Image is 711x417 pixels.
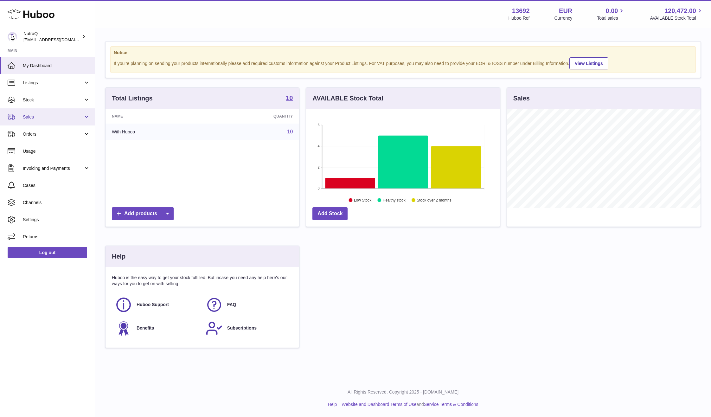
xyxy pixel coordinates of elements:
a: Log out [8,247,87,258]
text: 2 [318,165,320,169]
td: With Huboo [106,124,208,140]
strong: EUR [559,7,572,15]
div: If you're planning on sending your products internationally please add required customs informati... [114,56,692,69]
span: 120,472.00 [664,7,696,15]
text: 6 [318,123,320,127]
a: Service Terms & Conditions [424,402,478,407]
th: Quantity [208,109,299,124]
img: log@nutraq.com [8,32,17,42]
span: Usage [23,148,90,154]
a: 120,472.00 AVAILABLE Stock Total [650,7,703,21]
div: NutraQ [23,31,80,43]
span: Listings [23,80,83,86]
span: Cases [23,183,90,189]
a: Benefits [115,320,199,337]
span: Benefits [137,325,154,331]
div: Currency [554,15,573,21]
h3: Help [112,252,125,261]
span: 0.00 [606,7,618,15]
span: My Dashboard [23,63,90,69]
span: Total sales [597,15,625,21]
li: and [339,401,478,407]
span: Subscriptions [227,325,257,331]
a: Huboo Support [115,296,199,313]
h3: Sales [513,94,530,103]
a: 10 [286,95,293,102]
h3: Total Listings [112,94,153,103]
text: Healthy stock [383,198,406,202]
a: View Listings [569,57,608,69]
span: [EMAIL_ADDRESS][DOMAIN_NAME] [23,37,93,42]
span: Stock [23,97,83,103]
a: 0.00 Total sales [597,7,625,21]
a: FAQ [206,296,290,313]
text: 0 [318,186,320,190]
a: Subscriptions [206,320,290,337]
a: 10 [287,129,293,134]
a: Add products [112,207,174,220]
text: Stock over 2 months [417,198,452,202]
span: Returns [23,234,90,240]
p: Huboo is the easy way to get your stock fulfilled. But incase you need any help here's our ways f... [112,275,293,287]
strong: Notice [114,50,692,56]
strong: 13692 [512,7,530,15]
span: AVAILABLE Stock Total [650,15,703,21]
a: Help [328,402,337,407]
span: Huboo Support [137,302,169,308]
span: FAQ [227,302,236,308]
th: Name [106,109,208,124]
div: Huboo Ref [509,15,530,21]
p: All Rights Reserved. Copyright 2025 - [DOMAIN_NAME] [100,389,706,395]
text: Low Stock [354,198,372,202]
span: Sales [23,114,83,120]
span: Invoicing and Payments [23,165,83,171]
text: 4 [318,144,320,148]
a: Website and Dashboard Terms of Use [342,402,416,407]
a: Add Stock [312,207,348,220]
span: Orders [23,131,83,137]
strong: 10 [286,95,293,101]
h3: AVAILABLE Stock Total [312,94,383,103]
span: Channels [23,200,90,206]
span: Settings [23,217,90,223]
